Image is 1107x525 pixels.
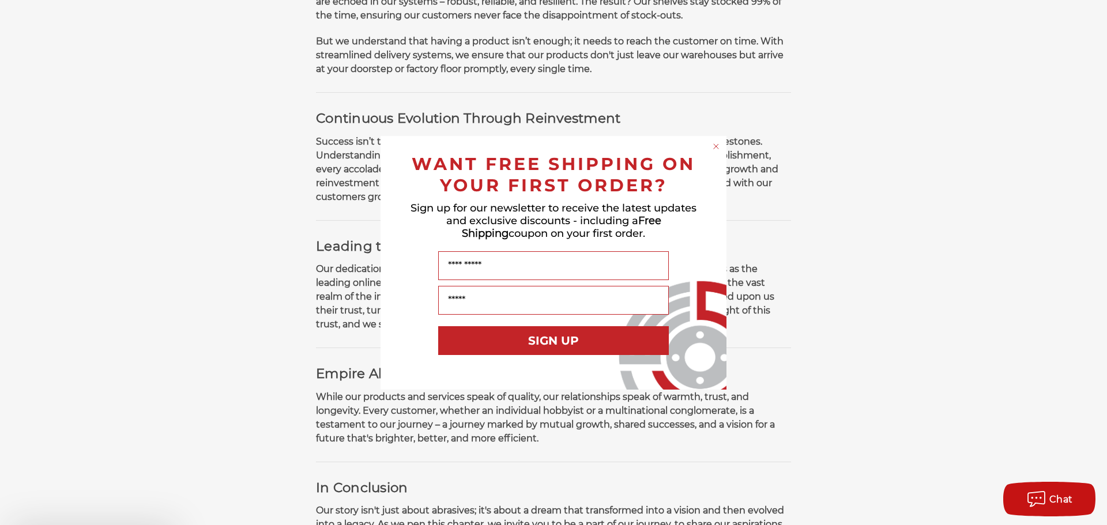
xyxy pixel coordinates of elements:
button: Chat [1003,482,1095,516]
span: Free Shipping [462,214,661,240]
span: Chat [1049,494,1073,505]
span: Sign up for our newsletter to receive the latest updates and exclusive discounts - including a co... [411,202,696,240]
button: Close dialog [710,141,722,152]
span: WANT FREE SHIPPING ON YOUR FIRST ORDER? [412,153,695,196]
button: SIGN UP [438,326,669,355]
